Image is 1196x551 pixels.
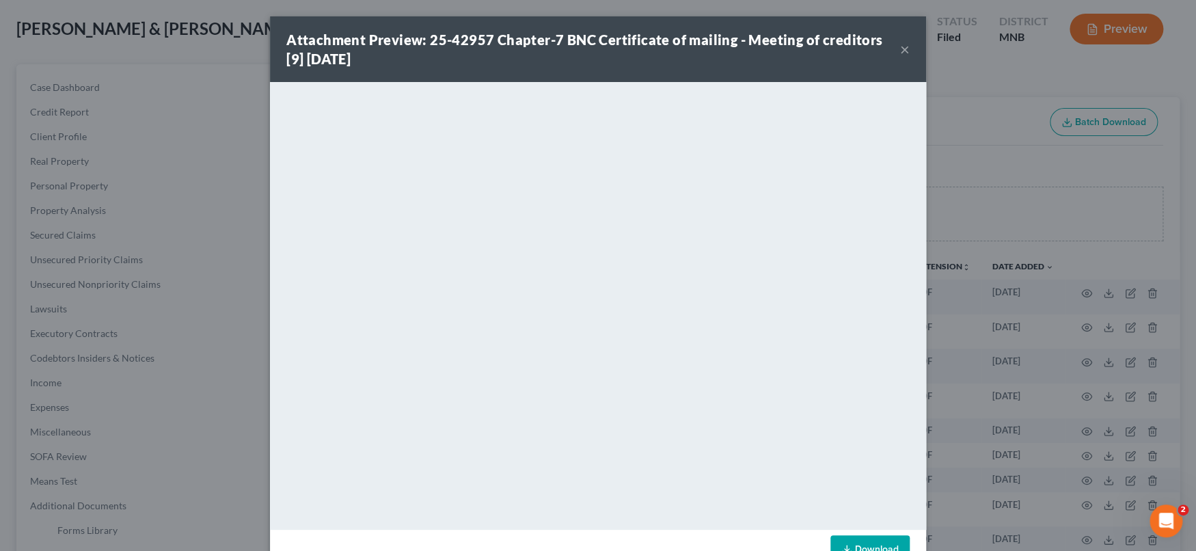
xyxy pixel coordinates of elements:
[1178,505,1188,515] span: 2
[270,82,926,526] iframe: <object ng-attr-data='[URL][DOMAIN_NAME]' type='application/pdf' width='100%' height='650px'></ob...
[1150,505,1182,537] iframe: Intercom live chat
[286,31,882,67] strong: Attachment Preview: 25-42957 Chapter-7 BNC Certificate of mailing - Meeting of creditors [9] [DATE]
[900,41,910,57] button: ×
